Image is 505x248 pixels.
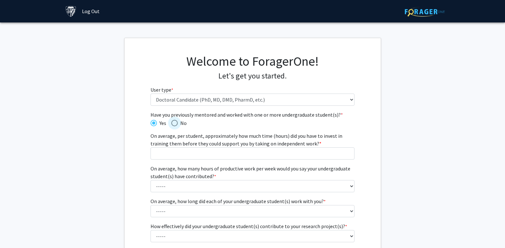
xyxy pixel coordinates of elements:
[65,6,77,17] img: Johns Hopkins University Logo
[151,165,354,180] label: On average, how many hours of productive work per week would you say your undergraduate student(s...
[5,219,27,243] iframe: Chat
[178,119,187,127] span: No
[151,133,342,147] span: On average, per student, approximately how much time (hours) did you have to invest in training t...
[151,222,347,230] label: How effectively did your undergraduate student(s) contribute to your research project(s)?
[151,71,354,81] h4: Let's get you started.
[151,54,354,69] h1: Welcome to ForagerOne!
[151,119,354,127] mat-radio-group: Have you previously mentored and worked with one or more undergraduate student(s)?
[151,197,326,205] label: On average, how long did each of your undergraduate student(s) work with you?
[157,119,166,127] span: Yes
[151,111,354,119] span: Have you previously mentored and worked with one or more undergraduate student(s)?
[151,86,173,94] label: User type
[405,7,445,17] img: ForagerOne Logo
